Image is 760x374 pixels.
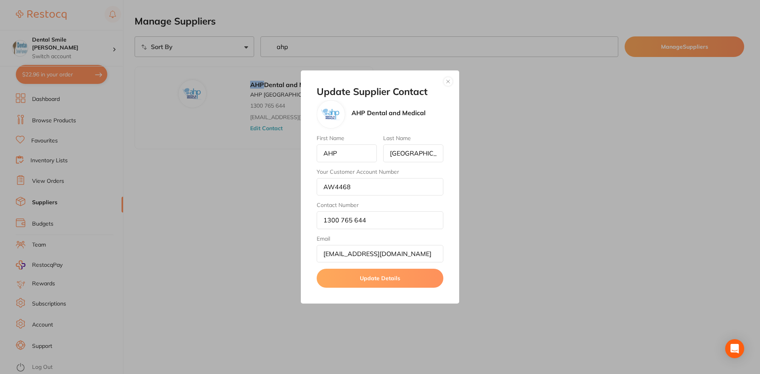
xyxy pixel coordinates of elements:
[317,235,443,242] label: Email
[351,109,426,116] p: AHP Dental and Medical
[317,202,443,208] label: Contact Number
[383,135,443,141] label: Last Name
[317,269,443,288] button: Update Details
[317,135,377,141] label: First Name
[321,109,340,120] img: AHP Dental and Medical
[725,339,744,358] div: Open Intercom Messenger
[317,169,443,175] label: Your Customer Account Number
[317,86,443,97] h2: Update Supplier Contact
